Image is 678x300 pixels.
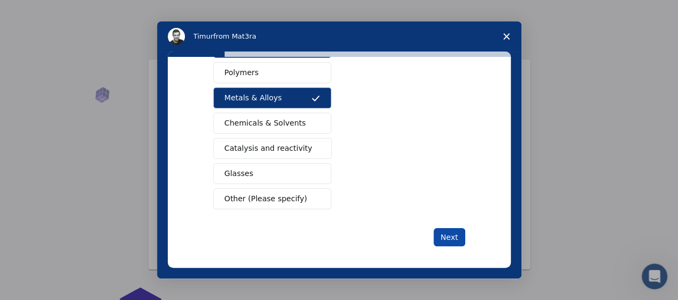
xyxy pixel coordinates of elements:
span: Close survey [491,21,521,52]
button: Next [434,228,465,246]
span: Glasses [225,168,254,179]
span: Catalysis and reactivity [225,143,312,154]
span: Support [21,8,60,17]
button: Glasses [213,163,331,184]
button: Chemicals & Solvents [213,113,331,134]
span: Timur [193,32,213,40]
button: Polymers [213,62,331,83]
button: Metals & Alloys [213,87,331,108]
span: from Mat3ra [213,32,256,40]
span: Polymers [225,67,259,78]
span: Other (Please specify) [225,193,307,204]
span: Chemicals & Solvents [225,118,306,129]
button: Other (Please specify) [213,188,331,209]
img: Profile image for Timur [168,28,185,45]
button: Catalysis and reactivity [213,138,332,159]
span: Metals & Alloys [225,92,282,104]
